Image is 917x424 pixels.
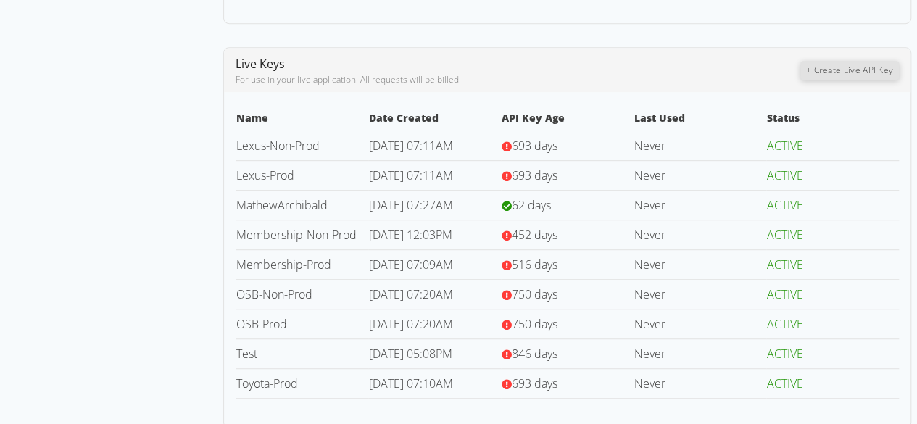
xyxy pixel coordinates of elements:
span: Never [634,257,665,273]
span: 750 days [512,316,557,332]
span: Live Keys [236,56,285,72]
a: Membership-Prod [236,257,331,273]
span: ACTIVE [767,227,803,243]
span: ACTIVE [767,346,803,362]
a: OSB-Prod [236,316,287,332]
button: + Create Live API Key [800,61,899,80]
span: ACTIVE [767,257,803,273]
span: Never [634,346,665,362]
a: Lexus-Prod [236,167,294,183]
span: 693 days [512,375,557,391]
span: Never [634,227,665,243]
span: Never [634,138,665,154]
span: [DATE] 07:10AM [369,375,453,391]
div: For use in your live application. All requests will be billed. [236,73,800,86]
a: Membership-Non-Prod [236,227,357,243]
span: 516 days [512,257,557,273]
span: [DATE] 07:09AM [369,257,453,273]
span: ACTIVE [767,138,803,154]
span: Never [634,316,665,332]
span: ACTIVE [767,167,803,183]
span: ACTIVE [767,316,803,332]
th: Name [236,109,368,131]
span: 846 days [512,346,557,362]
span: Never [634,167,665,183]
th: Date Created [368,109,501,131]
span: [DATE] 07:11AM [369,167,453,183]
span: ACTIVE [767,286,803,302]
span: [DATE] 05:08PM [369,346,452,362]
a: Test [236,346,257,362]
span: ACTIVE [767,375,803,391]
span: [DATE] 07:27AM [369,197,453,213]
span: 693 days [512,167,557,183]
th: API Key Age [501,109,634,131]
span: [DATE] 07:20AM [369,316,453,332]
span: ACTIVE [767,197,803,213]
th: Status [766,109,899,131]
span: Never [634,375,665,391]
span: 693 days [512,138,557,154]
span: Never [634,286,665,302]
a: Lexus-Non-Prod [236,138,320,154]
span: 750 days [512,286,557,302]
a: MathewArchibald [236,197,328,213]
span: [DATE] 07:11AM [369,138,453,154]
span: Never [634,197,665,213]
th: Last Used [634,109,766,131]
span: 62 days [512,197,551,213]
span: 452 days [512,227,557,243]
span: [DATE] 07:20AM [369,286,453,302]
span: [DATE] 12:03PM [369,227,452,243]
a: Toyota-Prod [236,375,298,391]
a: OSB-Non-Prod [236,286,312,302]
